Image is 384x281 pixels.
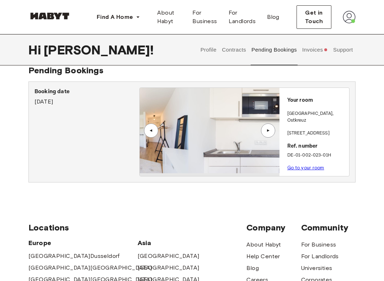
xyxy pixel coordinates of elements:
span: Blog [267,13,279,21]
a: [GEOGRAPHIC_DATA] [28,264,90,272]
a: [GEOGRAPHIC_DATA] [138,264,199,272]
div: ▲ [265,128,272,133]
a: Dusseldorf [90,252,120,260]
p: [STREET_ADDRESS] [287,130,346,137]
span: About Habyt [157,9,181,26]
div: [DATE] [34,88,139,106]
button: Pending Bookings [251,34,298,65]
div: ▲ [148,128,155,133]
span: Company [246,222,301,233]
a: [GEOGRAPHIC_DATA] [138,252,199,260]
a: Blog [261,6,285,28]
span: Pending Bookings [28,65,103,75]
span: Locations [28,222,246,233]
button: Invoices [301,34,329,65]
button: Contracts [221,34,247,65]
p: Booking date [34,88,139,96]
a: For Business [187,6,223,28]
a: For Landlords [223,6,262,28]
a: [GEOGRAPHIC_DATA] [90,264,152,272]
a: About Habyt [246,240,281,249]
span: Find A Home [97,13,133,21]
a: For Business [301,240,336,249]
a: Blog [246,264,259,272]
p: DE-01-002-023-01H [287,152,346,159]
a: For Landlords [301,252,339,261]
span: Europe [28,239,138,247]
p: [GEOGRAPHIC_DATA] , Ostkreuz [287,110,346,124]
span: Hi [28,42,44,57]
span: [PERSON_NAME] ! [44,42,154,57]
span: Asia [138,239,192,247]
span: For Landlords [229,9,256,26]
a: Go to your room [287,165,324,170]
img: avatar [343,11,356,23]
a: [GEOGRAPHIC_DATA] [28,252,90,260]
button: Profile [199,34,218,65]
span: Get in Touch [303,9,325,26]
button: Find A Home [91,10,146,24]
span: For Business [192,9,217,26]
div: user profile tabs [198,34,356,65]
button: Get in Touch [297,5,331,29]
img: Image of the room [188,88,328,173]
a: About Habyt [151,6,187,28]
a: Help Center [246,252,280,261]
a: Universities [301,264,332,272]
p: Ref. number [287,142,346,150]
button: Support [332,34,354,65]
img: Habyt [28,12,71,20]
p: Your room [287,96,346,105]
span: Community [301,222,356,233]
